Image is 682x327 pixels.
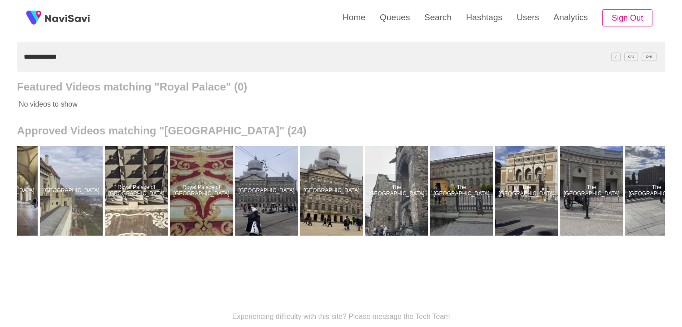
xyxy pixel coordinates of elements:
[17,93,600,116] p: No videos to show
[17,81,665,93] h2: Featured Videos matching "Royal Palace" (0)
[602,9,652,27] button: Sign Out
[611,52,620,61] span: /
[22,7,45,29] img: fireSpot
[235,146,300,236] a: [GEOGRAPHIC_DATA]Royal Palace Amsterdam
[17,125,665,137] h2: Approved Videos matching "[GEOGRAPHIC_DATA]" (24)
[495,146,560,236] a: The [GEOGRAPHIC_DATA]The Royal Palace
[300,146,365,236] a: [GEOGRAPHIC_DATA]Royal Palace Amsterdam
[365,146,430,236] a: The [GEOGRAPHIC_DATA]The Royal Palace
[45,13,90,22] img: fireSpot
[642,52,656,61] span: C^K
[560,146,625,236] a: The [GEOGRAPHIC_DATA]The Royal Palace
[40,146,105,236] a: [GEOGRAPHIC_DATA]Old Royal Palace
[170,146,235,236] a: Royal Palace of [GEOGRAPHIC_DATA]Royal Palace of La Almudaina
[430,146,495,236] a: The [GEOGRAPHIC_DATA]The Royal Palace
[624,52,639,61] span: C^J
[105,146,170,236] a: Royal Palace of [GEOGRAPHIC_DATA]Royal Palace of La Almudaina
[232,313,450,321] p: Experiencing difficulty with this site? Please message the Tech Team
